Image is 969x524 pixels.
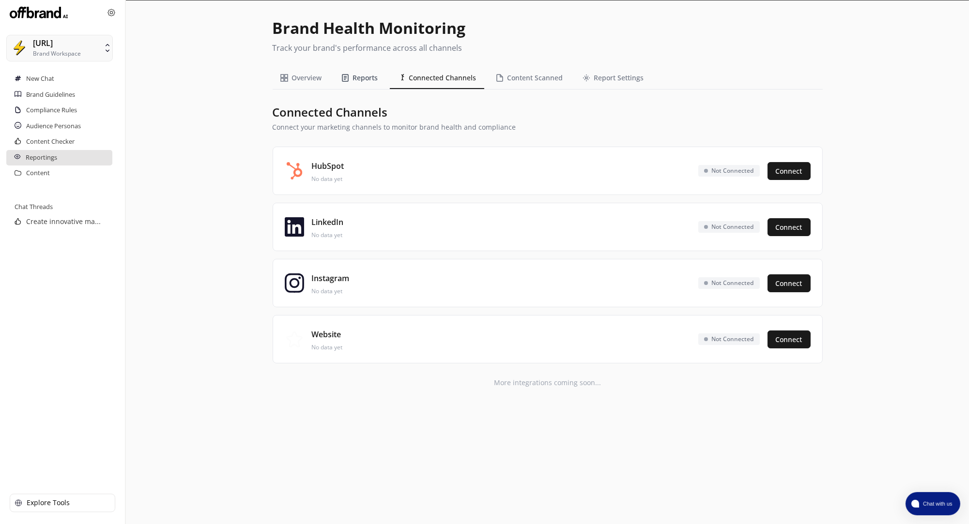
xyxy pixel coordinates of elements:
[273,44,823,52] p: Track your brand's performance across all channels
[488,67,571,89] button: Content Scanned
[312,159,344,173] h3: HubSpot
[26,71,54,87] a: New Chat
[33,50,81,57] div: Brand Workspace
[312,175,344,183] p: No data yet
[768,330,811,348] button: Connect
[15,138,21,145] img: Content Checker
[26,119,81,134] a: Audience Personas
[312,287,350,295] p: No data yet
[919,500,954,508] span: Chat with us
[15,90,21,97] img: Guidelines
[14,153,21,160] img: Brand Reports
[10,5,68,20] img: Close
[312,271,350,285] h3: Instagram
[312,215,344,229] h3: LinkedIn
[768,274,811,292] button: Connect
[312,231,344,239] p: No data yet
[698,165,760,177] span: Not Connected
[15,122,21,129] img: Personas
[768,162,811,180] button: Connect
[15,169,21,176] img: Saved
[27,499,70,507] p: Explore Tools
[273,379,823,387] p: More integrations coming soon...
[103,43,112,53] img: SuperCopy.ai
[390,67,484,89] button: Connected Channels
[575,67,652,89] button: Report Settings
[285,273,304,293] img: Instagram
[285,217,304,237] img: LinkedIn
[108,9,115,16] img: Close
[312,327,343,342] h3: Website
[26,134,75,150] a: Content Checker
[334,67,386,89] button: Reports
[26,150,57,165] a: Reportings
[12,40,27,56] img: SuperCopy.ai
[26,87,75,103] a: Brand Guidelines
[698,277,760,289] span: Not Connected
[768,218,811,236] button: Connect
[285,329,304,349] img: Website
[273,123,823,131] p: Connect your marketing channels to monitor brand health and compliance
[698,221,760,233] span: Not Connected
[15,106,21,113] img: Compliance
[285,161,304,180] img: HubSpot
[15,499,22,506] img: Explore
[15,75,21,82] img: New Chat
[698,333,760,345] span: Not Connected
[906,492,960,515] button: atlas-launcher
[273,105,823,120] h2: Connected Channels
[273,67,330,89] button: Overview
[312,344,343,351] p: No data yet
[26,103,77,118] a: Compliance Rules
[15,218,21,225] img: Chat
[33,39,53,48] div: [URL]
[273,16,823,40] h1: Brand Health Monitoring
[26,165,50,181] a: Content
[6,35,113,61] button: SuperCopy.ai[URL]Brand Workspace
